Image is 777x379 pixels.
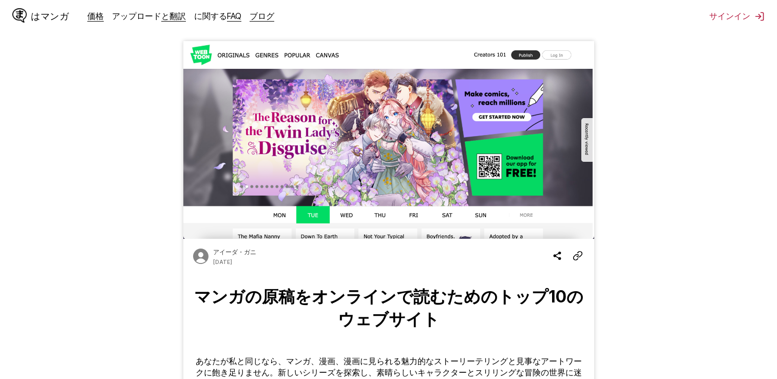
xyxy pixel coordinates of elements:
[709,11,765,22] button: サインイン
[573,250,583,262] img: 記事のリンクをコピー
[227,11,241,21] a: FAQ
[87,11,282,22] div: アップロード に関する
[213,259,232,265] p: 公開日
[213,248,256,257] p: 著者
[183,41,594,239] img: 覆う
[754,11,765,22] img: サインアウト
[552,250,562,262] img: ブログをシェアする
[250,11,274,21] a: ブログ
[161,11,186,21] a: と翻訳
[709,11,750,22] font: サインイン
[31,10,69,23] div: はマンガ
[192,286,586,331] h1: マンガの原稿をオンラインで読むためのトップ10のウェブサイト
[192,247,210,266] img: 著者アバター
[12,8,27,23] img: IsMangaのロゴ
[12,8,87,25] a: IsMangaのロゴはマンガ
[87,11,104,21] a: 価格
